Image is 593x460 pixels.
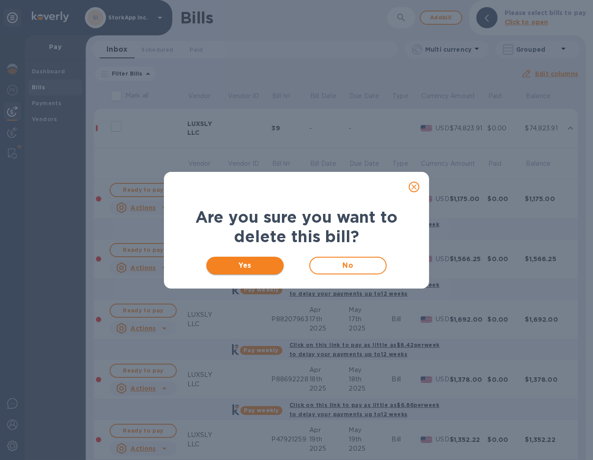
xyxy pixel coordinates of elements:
button: Yes [206,257,284,274]
span: Yes [213,260,277,271]
span: No [317,260,379,271]
b: Are you sure you want to delete this bill? [195,207,398,246]
button: No [309,257,387,274]
button: close [403,176,425,198]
